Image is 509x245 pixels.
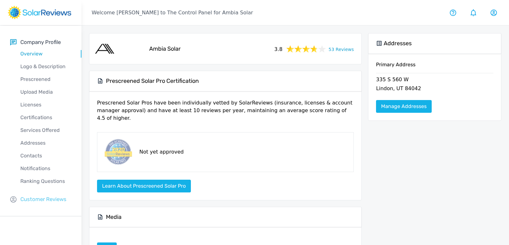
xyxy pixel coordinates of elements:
p: Logo & Description [10,63,81,70]
a: Notifications [10,162,81,175]
a: Manage Addresses [376,100,432,113]
h6: Primary Address [376,61,493,73]
p: Notifications [10,165,81,172]
p: Addresses [10,139,81,147]
a: Overview [10,47,81,60]
p: Licenses [10,101,81,109]
p: Certifications [10,114,81,121]
a: Ranking Questions [10,175,81,188]
p: Customer Reviews [20,195,66,203]
p: Services Offered [10,126,81,134]
h5: Prescreened Solar Pro Certification [106,77,199,85]
h5: Ambia Solar [149,45,181,53]
span: 3.8 [274,44,282,53]
a: Certifications [10,111,81,124]
p: Lindon, UT 84042 [376,85,493,94]
p: Not yet approved [139,148,184,156]
p: Contacts [10,152,81,160]
a: Learn about Prescreened Solar Pro [97,183,191,189]
button: Learn about Prescreened Solar Pro [97,180,191,192]
p: Company Profile [20,38,61,46]
p: Prescreened [10,76,81,83]
p: Welcome [PERSON_NAME] to The Control Panel for Ambia Solar [92,9,253,17]
p: Overview [10,50,81,58]
p: Upload Media [10,88,81,96]
a: 53 Reviews [329,45,354,53]
h5: Media [106,213,122,221]
a: Contacts [10,149,81,162]
a: Services Offered [10,124,81,137]
p: Prescrened Solar Pros have been individually vetted by SolarReviews (insurance, licenses & accoun... [97,99,354,127]
a: Addresses [10,137,81,149]
h5: Addresses [384,40,412,47]
p: 335 S 560 W [376,76,493,85]
a: Prescreened [10,73,81,86]
a: Licenses [10,98,81,111]
img: prescreened-badge.png [102,138,133,167]
a: Logo & Description [10,60,81,73]
p: Ranking Questions [10,177,81,185]
a: Upload Media [10,86,81,98]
